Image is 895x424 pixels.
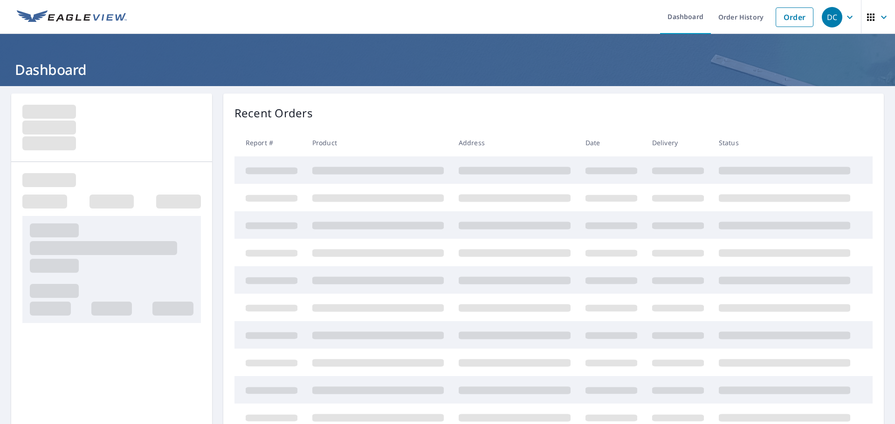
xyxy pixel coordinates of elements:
[711,129,858,156] th: Status
[578,129,645,156] th: Date
[645,129,711,156] th: Delivery
[451,129,578,156] th: Address
[234,105,313,121] p: Recent Orders
[234,129,305,156] th: Report #
[776,7,813,27] a: Order
[305,129,451,156] th: Product
[822,7,842,27] div: DC
[11,60,884,79] h1: Dashboard
[17,10,127,24] img: EV Logo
